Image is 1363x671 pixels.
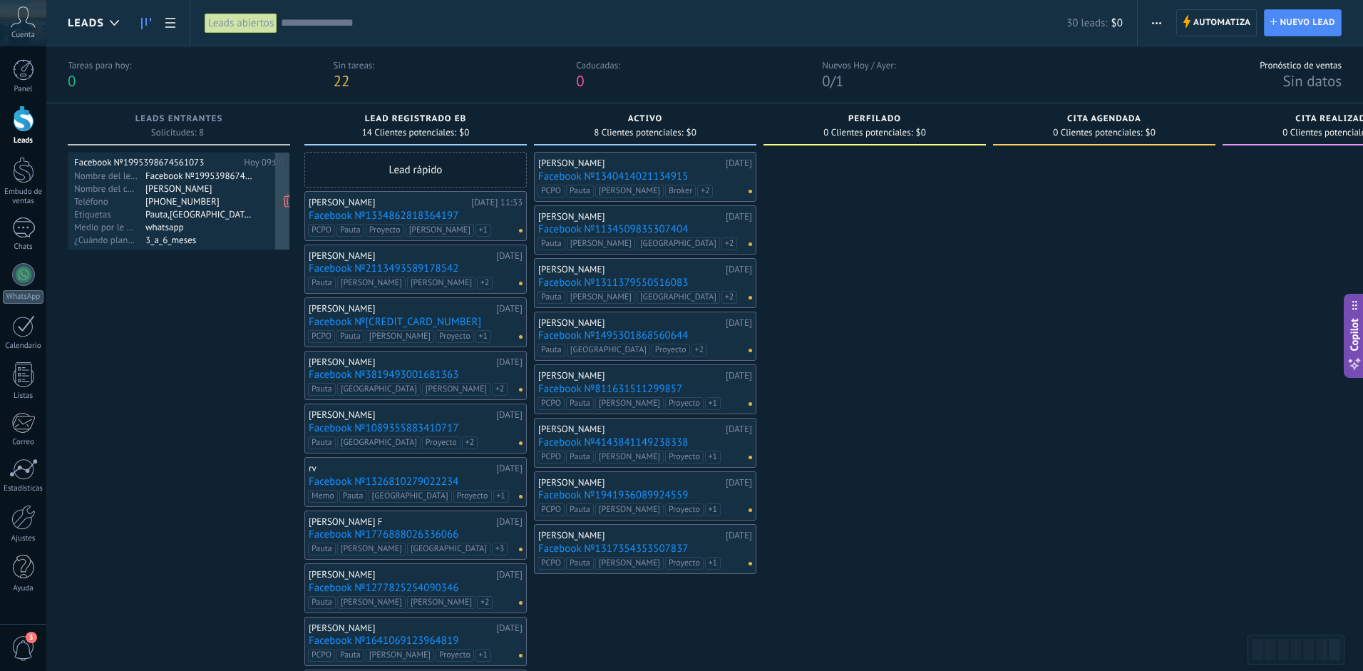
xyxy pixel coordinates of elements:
[309,422,523,434] a: Facebook №1089355883410717
[151,128,204,137] span: Solicitudes: 8
[422,436,461,449] span: Proyecto
[541,114,749,126] div: ACTIVO
[244,157,284,168] div: Hoy 09:00
[1000,114,1208,126] div: Cita agendada
[309,635,523,647] a: Facebook №1641069123964819
[916,128,926,137] span: $0
[519,282,523,285] span: No hay nada asignado
[308,277,336,290] span: Pauta
[726,317,752,329] div: [DATE]
[308,224,335,237] span: PCPO
[74,208,145,220] div: Etiquetas
[74,195,145,207] div: Teléfono
[538,223,752,235] a: Facebook №1134509835307404
[3,136,44,145] div: Leads
[538,185,565,198] span: PCPO
[538,344,565,357] span: Pauta
[74,221,145,232] div: Medio por le que desea ser contactado
[366,649,434,662] span: [PERSON_NAME]
[749,508,752,512] span: No hay nada asignado
[145,170,256,181] div: Facebook №1995398674561073
[1146,128,1156,137] span: $0
[665,451,704,463] span: Proyecto
[665,557,704,570] span: Proyecto
[726,211,752,222] div: [DATE]
[823,128,912,137] span: 0 Clientes potenciales:
[366,330,434,343] span: [PERSON_NAME]
[496,409,523,421] div: [DATE]
[471,197,523,208] div: [DATE] 11:33
[1111,16,1123,30] span: $0
[3,342,44,351] div: Calendario
[459,128,469,137] span: $0
[158,9,182,37] a: Lista
[145,221,256,232] div: whatsapp
[595,397,664,410] span: [PERSON_NAME]
[726,370,752,381] div: [DATE]
[3,534,44,543] div: Ajustes
[566,397,594,410] span: Pauta
[822,71,830,91] span: 0
[1264,9,1342,36] a: Nuevo lead
[304,152,527,188] div: Lead rápido
[538,451,565,463] span: PCPO
[3,584,44,593] div: Ayuda
[576,59,620,71] div: Caducadas:
[1176,9,1257,36] a: Automatiza
[637,291,720,304] span: [GEOGRAPHIC_DATA]
[3,484,44,493] div: Estadísticas
[1193,10,1251,36] span: Automatiza
[1067,114,1141,124] span: Cita agendada
[309,262,523,275] a: Facebook №2113493589178542
[538,317,722,329] div: [PERSON_NAME]
[11,31,35,40] span: Cuenta
[68,59,131,71] div: Tareas para hoy:
[538,237,565,250] span: Pauta
[496,250,523,262] div: [DATE]
[637,237,720,250] span: [GEOGRAPHIC_DATA]
[309,516,493,528] div: [PERSON_NAME] F
[749,242,752,246] span: No hay nada asignado
[538,211,722,222] div: [PERSON_NAME]
[538,424,722,435] div: [PERSON_NAME]
[594,128,683,137] span: 8 Clientes potenciales:
[407,277,475,290] span: [PERSON_NAME]
[406,224,474,237] span: [PERSON_NAME]
[496,623,523,634] div: [DATE]
[308,596,336,609] span: Pauta
[538,158,722,169] div: [PERSON_NAME]
[362,128,456,137] span: 14 Clientes potenciales:
[496,303,523,314] div: [DATE]
[538,477,722,488] div: [PERSON_NAME]
[3,438,44,447] div: Correo
[822,59,895,71] div: Nuevos Hoy / Ayer:
[496,516,523,528] div: [DATE]
[308,436,336,449] span: Pauta
[309,303,493,314] div: [PERSON_NAME]
[26,632,37,643] span: 3
[567,291,635,304] span: [PERSON_NAME]
[309,463,493,474] div: rv
[538,530,722,541] div: [PERSON_NAME]
[3,290,43,304] div: WhatsApp
[75,114,283,126] div: Leads Entrantes
[309,476,523,488] a: Facebook №1326810279022234
[3,391,44,401] div: Listas
[665,185,696,198] span: Broker
[519,388,523,391] span: No hay nada asignado
[576,71,584,91] span: 0
[749,190,752,193] span: No hay nada asignado
[519,601,523,605] span: No hay nada asignado
[308,649,335,662] span: PCPO
[538,329,752,342] a: Facebook №1495301868560644
[566,503,594,516] span: Pauta
[436,649,474,662] span: Proyecto
[334,59,375,71] div: Sin tareas:
[309,528,523,541] a: Facebook №1776888026336066
[3,188,44,206] div: Embudo de ventas
[422,383,490,396] span: [PERSON_NAME]
[496,463,523,474] div: [DATE]
[538,557,565,570] span: PCPO
[3,85,44,94] div: Panel
[309,357,493,368] div: [PERSON_NAME]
